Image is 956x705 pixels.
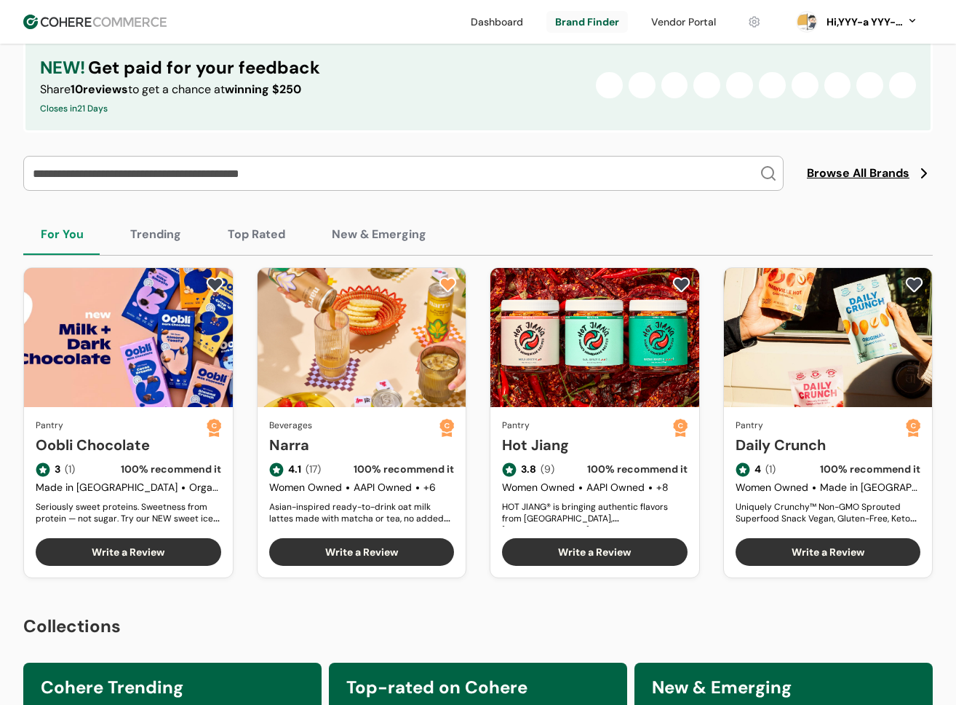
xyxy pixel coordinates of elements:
a: Oobli Chocolate [36,434,207,456]
div: Hi, YYY-a YYY-aa [824,15,904,30]
span: winning $250 [225,82,301,97]
h3: Cohere Trending [41,674,304,701]
div: Closes in 21 Days [40,101,320,116]
button: Top Rated [210,214,303,255]
h3: New & Emerging [652,674,915,701]
span: to get a chance at [128,82,225,97]
a: Hot Jiang [502,434,673,456]
a: Browse All Brands [807,165,933,182]
button: add to favorite [436,274,460,296]
button: Write a Review [736,538,921,566]
h3: Top-rated on Cohere [346,674,610,701]
svg: 0 percent [796,11,818,33]
button: Write a Review [269,538,455,566]
button: add to favorite [669,274,693,296]
span: NEW! [40,55,85,81]
span: Share [40,82,71,97]
button: Write a Review [36,538,221,566]
button: add to favorite [902,274,926,296]
button: Hi,YYY-a YYY-aa [824,15,918,30]
button: Trending [113,214,199,255]
button: add to favorite [203,274,227,296]
span: 10 reviews [71,82,128,97]
a: Daily Crunch [736,434,907,456]
span: Browse All Brands [807,165,909,182]
img: Cohere Logo [23,15,167,29]
button: Write a Review [502,538,688,566]
button: New & Emerging [314,214,444,255]
a: Narra [269,434,440,456]
h2: Collections [23,613,933,639]
span: Get paid for your feedback [88,55,320,81]
button: For You [23,214,101,255]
